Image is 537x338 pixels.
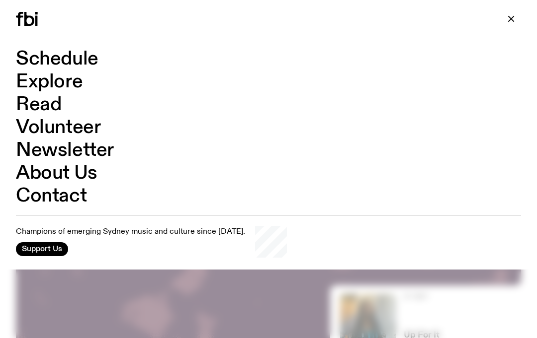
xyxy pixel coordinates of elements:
[16,242,68,256] button: Support Us
[16,95,61,114] a: Read
[16,164,97,183] a: About Us
[16,72,83,91] a: Explore
[22,245,62,254] span: Support Us
[16,118,100,137] a: Volunteer
[16,187,87,205] a: Contact
[16,141,114,160] a: Newsletter
[16,227,245,237] p: Champions of emerging Sydney music and culture since [DATE].
[16,50,98,68] a: Schedule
